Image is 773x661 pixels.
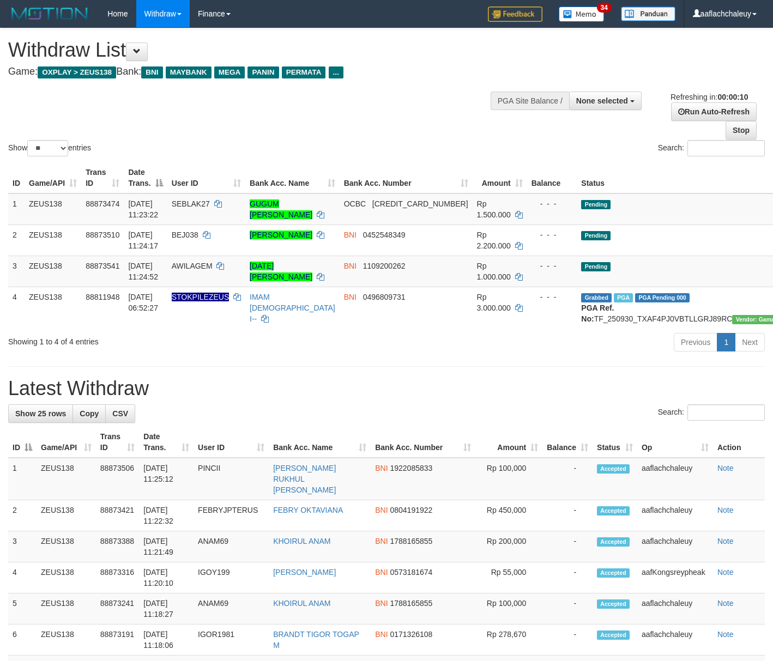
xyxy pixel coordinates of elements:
[172,293,230,301] span: Nama rekening ada tanda titik/strip, harap diedit
[8,225,25,256] td: 2
[597,599,630,609] span: Accepted
[671,93,748,101] span: Refreshing in:
[96,624,140,656] td: 88873191
[139,562,194,593] td: [DATE] 11:20:10
[273,464,336,494] a: [PERSON_NAME] RUKHUL [PERSON_NAME]
[194,624,269,656] td: IGOR1981
[597,568,630,578] span: Accepted
[8,332,314,347] div: Showing 1 to 4 of 4 entries
[614,293,633,302] span: Marked by aafsreyleap
[105,404,135,423] a: CSV
[559,7,605,22] img: Button%20Memo.svg
[273,568,336,577] a: [PERSON_NAME]
[344,293,357,301] span: BNI
[172,231,198,239] span: BEJ038
[96,500,140,531] td: 88873421
[8,256,25,287] td: 3
[96,562,140,593] td: 88873316
[687,404,765,421] input: Search:
[363,262,406,270] span: Copy 1109200262 to clipboard
[27,140,68,156] select: Showentries
[139,458,194,500] td: [DATE] 11:25:12
[8,287,25,329] td: 4
[363,231,406,239] span: Copy 0452548349 to clipboard
[194,458,269,500] td: PINCII
[8,427,37,458] th: ID: activate to sort column descending
[247,66,279,78] span: PANIN
[86,262,119,270] span: 88873541
[390,630,432,639] span: Copy 0171326108 to clipboard
[569,92,642,110] button: None selected
[124,162,167,193] th: Date Trans.: activate to sort column descending
[214,66,245,78] span: MEGA
[390,506,432,514] span: Copy 0804191922 to clipboard
[139,427,194,458] th: Date Trans.: activate to sort column ascending
[86,293,119,301] span: 88811948
[25,193,81,225] td: ZEUS138
[597,3,612,13] span: 34
[340,162,473,193] th: Bank Acc. Number: activate to sort column ascending
[37,562,96,593] td: ZEUS138
[717,464,734,472] a: Note
[8,193,25,225] td: 1
[488,7,542,22] img: Feedback.jpg
[8,39,504,61] h1: Withdraw List
[363,293,406,301] span: Copy 0496809731 to clipboard
[542,593,593,624] td: -
[717,93,748,101] strong: 00:00:10
[344,262,357,270] span: BNI
[674,333,717,351] a: Previous
[8,5,91,22] img: MOTION_logo.png
[194,500,269,531] td: FEBRYJPTERUS
[8,624,37,656] td: 6
[37,593,96,624] td: ZEUS138
[637,458,713,500] td: aaflachchaleuy
[8,500,37,531] td: 2
[139,624,194,656] td: [DATE] 11:18:06
[37,531,96,562] td: ZEUS138
[194,531,269,562] td: ANAM69
[637,562,713,593] td: aafKongsreypheak
[128,199,158,219] span: [DATE] 11:23:22
[194,562,269,593] td: IGOY199
[532,292,573,302] div: - - -
[250,199,312,219] a: GUGUM [PERSON_NAME]
[73,404,106,423] a: Copy
[542,562,593,593] td: -
[735,333,765,351] a: Next
[475,562,542,593] td: Rp 55,000
[532,229,573,240] div: - - -
[491,92,569,110] div: PGA Site Balance /
[15,409,66,418] span: Show 25 rows
[273,506,343,514] a: FEBRY OKTAVIANA
[475,624,542,656] td: Rp 278,670
[581,293,612,302] span: Grabbed
[581,231,611,240] span: Pending
[269,427,371,458] th: Bank Acc. Name: activate to sort column ascending
[717,599,734,608] a: Note
[475,458,542,500] td: Rp 100,000
[581,262,611,271] span: Pending
[273,630,359,650] a: BRANDT TIGOR TOGAP M
[96,458,140,500] td: 88873506
[139,593,194,624] td: [DATE] 11:18:27
[141,66,162,78] span: BNI
[86,231,119,239] span: 88873510
[637,500,713,531] td: aaflachchaleuy
[37,427,96,458] th: Game/API: activate to sort column ascending
[581,200,611,209] span: Pending
[25,256,81,287] td: ZEUS138
[250,293,335,323] a: IMAM [DEMOGRAPHIC_DATA] I--
[477,231,511,250] span: Rp 2.200.000
[621,7,675,21] img: panduan.png
[542,624,593,656] td: -
[637,624,713,656] td: aaflachchaleuy
[245,162,340,193] th: Bank Acc. Name: activate to sort column ascending
[475,593,542,624] td: Rp 100,000
[390,537,432,545] span: Copy 1788165855 to clipboard
[542,427,593,458] th: Balance: activate to sort column ascending
[37,500,96,531] td: ZEUS138
[139,531,194,562] td: [DATE] 11:21:49
[475,500,542,531] td: Rp 450,000
[635,293,690,302] span: PGA Pending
